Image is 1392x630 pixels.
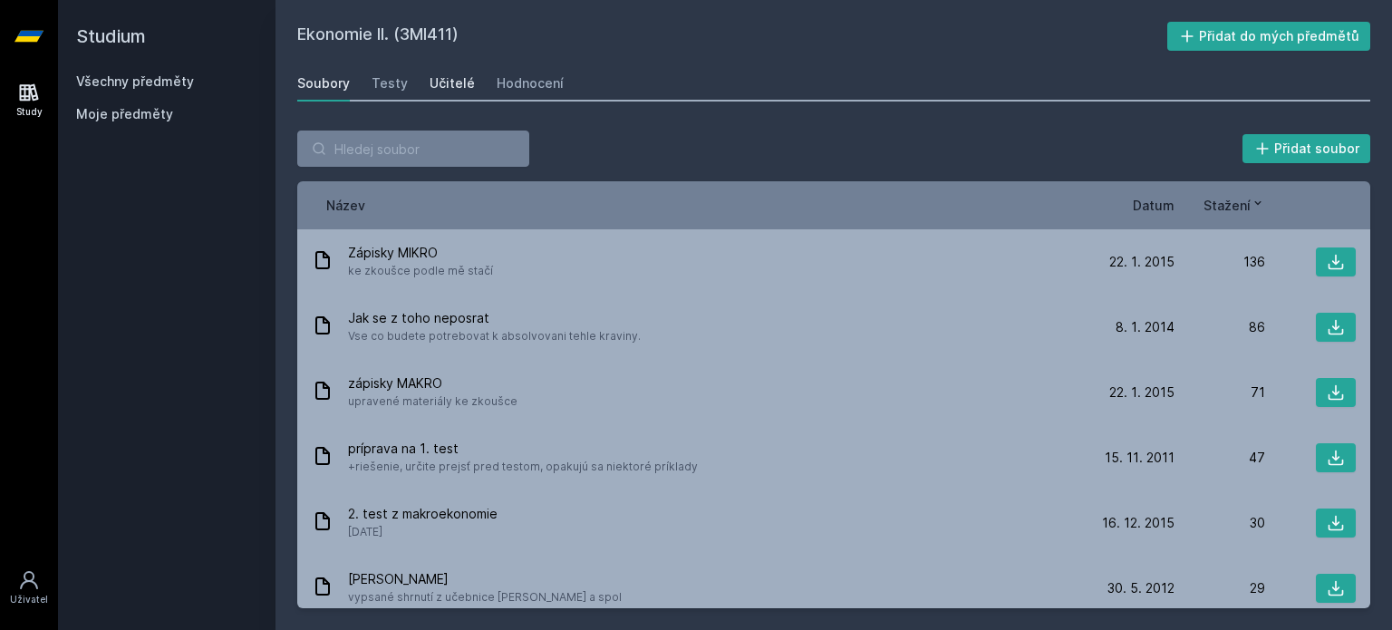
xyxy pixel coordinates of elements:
span: zápisky MAKRO [348,374,517,393]
div: 86 [1174,318,1265,336]
span: Moje předměty [76,105,173,123]
span: vypsané shrnutí z učebnice [PERSON_NAME] a spol [348,588,622,606]
a: Učitelé [430,65,475,102]
span: 8. 1. 2014 [1116,318,1174,336]
button: Přidat do mých předmětů [1167,22,1371,51]
span: príprava na 1. test [348,440,698,458]
div: 30 [1174,514,1265,532]
span: Stažení [1203,196,1251,215]
span: 22. 1. 2015 [1109,383,1174,402]
span: +riešenie, určite prejsť pred testom, opakujú sa niektoré príklady [348,458,698,476]
div: 29 [1174,579,1265,597]
span: [DATE] [348,523,498,541]
span: 2. test z makroekonomie [348,505,498,523]
span: upravené materiály ke zkoušce [348,393,517,411]
button: Datum [1133,196,1174,215]
button: Název [326,196,365,215]
a: Všechny předměty [76,73,194,89]
button: Stažení [1203,196,1265,215]
span: Jak se z toho neposrat [348,309,641,327]
div: Učitelé [430,74,475,92]
span: [PERSON_NAME] [348,570,622,588]
span: 15. 11. 2011 [1105,449,1174,467]
div: 71 [1174,383,1265,402]
a: Study [4,73,54,128]
div: 136 [1174,253,1265,271]
input: Hledej soubor [297,131,529,167]
a: Hodnocení [497,65,564,102]
span: 16. 12. 2015 [1102,514,1174,532]
div: Uživatel [10,593,48,606]
button: Přidat soubor [1242,134,1371,163]
a: Uživatel [4,560,54,615]
span: Zápisky MIKRO [348,244,493,262]
div: Hodnocení [497,74,564,92]
span: 22. 1. 2015 [1109,253,1174,271]
span: ke zkoušce podle mě stačí [348,262,493,280]
h2: Ekonomie II. (3MI411) [297,22,1167,51]
a: Soubory [297,65,350,102]
div: 47 [1174,449,1265,467]
div: Testy [372,74,408,92]
div: Soubory [297,74,350,92]
span: Vse co budete potrebovat k absolvovani tehle kraviny. [348,327,641,345]
span: 30. 5. 2012 [1107,579,1174,597]
a: Testy [372,65,408,102]
div: Study [16,105,43,119]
